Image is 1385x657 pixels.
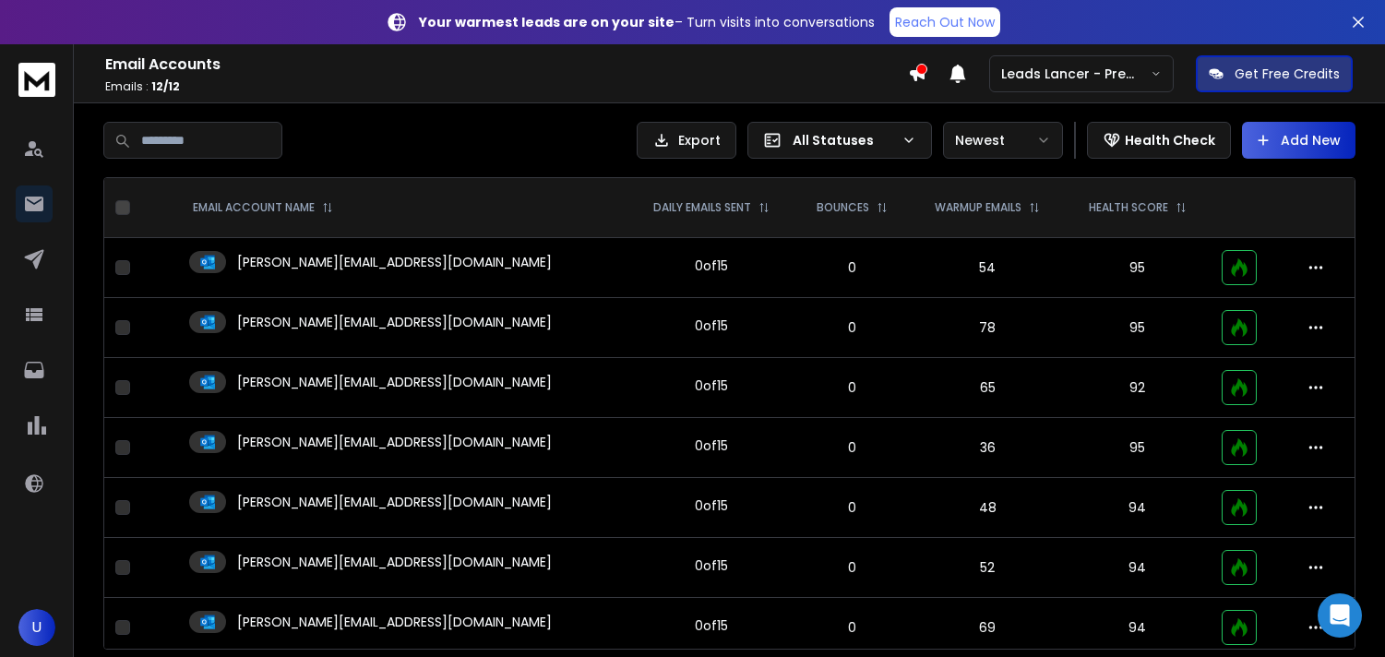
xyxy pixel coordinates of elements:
td: 92 [1065,358,1211,418]
button: Newest [943,122,1063,159]
p: [PERSON_NAME][EMAIL_ADDRESS][DOMAIN_NAME] [237,313,552,331]
p: DAILY EMAILS SENT [653,200,751,215]
p: All Statuses [793,131,894,149]
td: 78 [910,298,1064,358]
p: – Turn visits into conversations [419,13,875,31]
td: 54 [910,238,1064,298]
div: 0 of 15 [695,616,728,635]
div: EMAIL ACCOUNT NAME [193,200,333,215]
p: Leads Lancer - Prewarmed Domains [1001,65,1151,83]
img: logo [18,63,55,97]
p: [PERSON_NAME][EMAIL_ADDRESS][DOMAIN_NAME] [237,613,552,631]
p: 0 [806,378,899,397]
td: 94 [1065,538,1211,598]
td: 52 [910,538,1064,598]
a: Reach Out Now [890,7,1000,37]
p: WARMUP EMAILS [935,200,1021,215]
td: 36 [910,418,1064,478]
p: [PERSON_NAME][EMAIL_ADDRESS][DOMAIN_NAME] [237,373,552,391]
button: Health Check [1087,122,1231,159]
button: U [18,609,55,646]
h1: Email Accounts [105,54,908,76]
button: Get Free Credits [1196,55,1353,92]
p: Reach Out Now [895,13,995,31]
div: Open Intercom Messenger [1318,593,1362,638]
p: 0 [806,438,899,457]
td: 48 [910,478,1064,538]
p: BOUNCES [817,200,869,215]
td: 95 [1065,418,1211,478]
p: [PERSON_NAME][EMAIL_ADDRESS][DOMAIN_NAME] [237,553,552,571]
div: 0 of 15 [695,496,728,515]
p: Health Check [1125,131,1215,149]
td: 95 [1065,238,1211,298]
p: [PERSON_NAME][EMAIL_ADDRESS][DOMAIN_NAME] [237,493,552,511]
div: 0 of 15 [695,317,728,335]
div: 0 of 15 [695,556,728,575]
td: 65 [910,358,1064,418]
p: Emails : [105,79,908,94]
p: 0 [806,258,899,277]
p: HEALTH SCORE [1089,200,1168,215]
p: 0 [806,498,899,517]
p: 0 [806,318,899,337]
p: 0 [806,618,899,637]
button: Add New [1242,122,1355,159]
td: 94 [1065,478,1211,538]
strong: Your warmest leads are on your site [419,13,675,31]
div: 0 of 15 [695,436,728,455]
p: [PERSON_NAME][EMAIL_ADDRESS][DOMAIN_NAME] [237,433,552,451]
span: 12 / 12 [151,78,180,94]
p: [PERSON_NAME][EMAIL_ADDRESS][DOMAIN_NAME] [237,253,552,271]
p: Get Free Credits [1235,65,1340,83]
td: 95 [1065,298,1211,358]
div: 0 of 15 [695,376,728,395]
button: Export [637,122,736,159]
p: 0 [806,558,899,577]
div: 0 of 15 [695,257,728,275]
